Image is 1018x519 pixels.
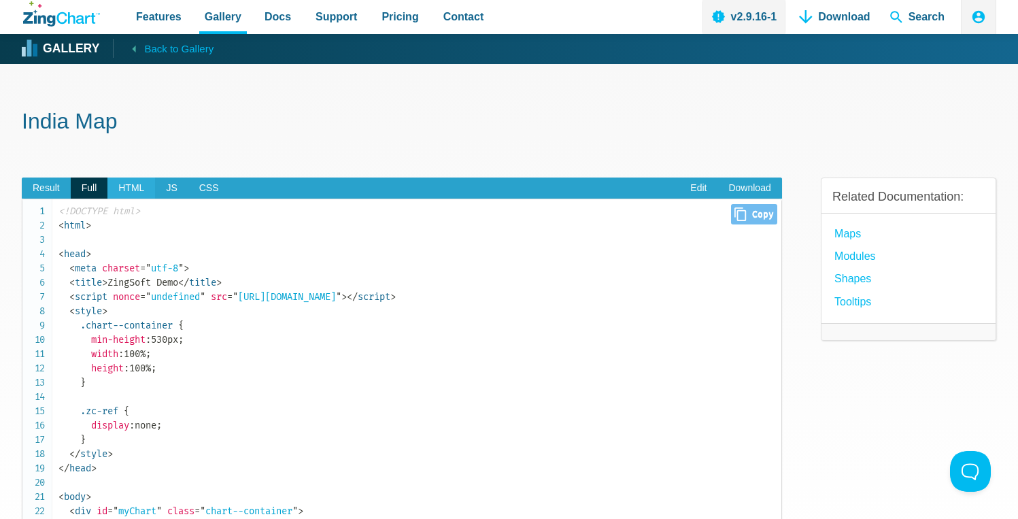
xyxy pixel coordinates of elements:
span: " [200,291,205,303]
span: < [58,248,64,260]
span: src [211,291,227,303]
span: > [86,491,91,503]
span: height [91,363,124,374]
span: HTML [107,178,155,199]
a: Edit [679,178,717,199]
span: < [69,291,75,303]
span: id [97,505,107,517]
span: html [58,220,86,231]
span: > [341,291,347,303]
span: " [113,505,118,517]
span: > [86,220,91,231]
span: body [58,491,86,503]
span: charset [102,263,140,274]
h1: India Map [22,107,996,138]
span: < [58,491,64,503]
span: } [80,434,86,446]
span: = [194,505,200,517]
span: " [292,505,298,517]
span: > [298,505,303,517]
span: : [118,348,124,360]
span: [URL][DOMAIN_NAME] [227,291,341,303]
span: Features [136,7,182,26]
span: ; [151,363,156,374]
span: style [69,448,107,460]
span: < [69,277,75,288]
span: ; [178,334,184,346]
span: > [107,448,113,460]
span: < [69,263,75,274]
span: " [233,291,238,303]
a: Gallery [23,39,99,59]
span: ; [146,348,151,360]
span: ; [156,420,162,431]
span: myChart [107,505,162,517]
span: < [69,505,75,517]
span: = [140,291,146,303]
span: Back to Gallery [144,40,214,58]
span: { [178,320,184,331]
span: utf-8 [140,263,184,274]
span: script [347,291,390,303]
h3: Related Documentation: [832,189,985,205]
span: Support [316,7,357,26]
span: " [200,505,205,517]
span: " [156,505,162,517]
span: > [216,277,222,288]
span: title [178,277,216,288]
span: head [58,463,91,474]
a: Back to Gallery [113,39,214,58]
span: </ [178,277,189,288]
span: Pricing [381,7,418,26]
span: = [107,505,113,517]
a: Download [717,178,781,199]
span: min-height [91,334,146,346]
span: " [178,263,184,274]
span: " [146,291,151,303]
span: <!DOCTYPE html> [58,205,140,217]
span: chart--container [194,505,298,517]
a: Tooltips [834,292,871,311]
span: " [336,291,341,303]
span: CSS [188,178,230,199]
span: > [86,248,91,260]
span: < [58,220,64,231]
span: nonce [113,291,140,303]
span: JS [155,178,188,199]
span: script [69,291,107,303]
a: Maps [834,224,861,243]
span: div [69,505,91,517]
span: Result [22,178,71,199]
strong: Gallery [43,43,99,55]
span: display [91,420,129,431]
span: head [58,248,86,260]
iframe: Toggle Customer Support [950,451,991,492]
span: title [69,277,102,288]
span: .zc-ref [80,405,118,417]
span: Gallery [205,7,241,26]
span: : [129,420,135,431]
span: Docs [265,7,291,26]
span: width [91,348,118,360]
span: = [140,263,146,274]
span: > [102,305,107,317]
span: : [146,334,151,346]
span: : [124,363,129,374]
span: > [91,463,97,474]
span: } [80,377,86,388]
span: undefined [140,291,205,303]
span: 530px 100% 100% none [58,320,184,460]
span: Contact [443,7,484,26]
span: </ [347,291,358,303]
span: " [146,263,151,274]
span: Full [71,178,108,199]
span: class [167,505,194,517]
span: { [124,405,129,417]
span: > [102,277,107,288]
span: </ [69,448,80,460]
span: meta [69,263,97,274]
span: .chart--container [80,320,173,331]
span: > [390,291,396,303]
a: modules [834,247,875,265]
span: style [69,305,102,317]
